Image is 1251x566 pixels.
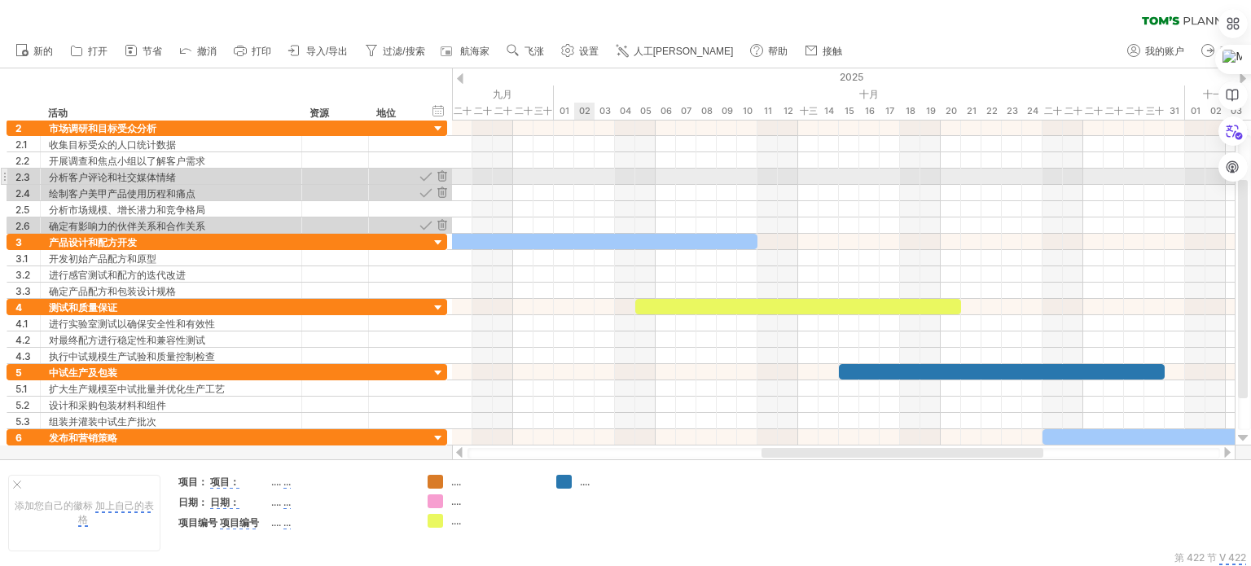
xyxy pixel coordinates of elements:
[800,105,818,116] font: 十三
[824,105,834,116] font: 14
[554,86,1185,103] div: 2025年10月
[49,155,205,167] font: 开展调查和焦点小组以了解客户需求
[926,105,936,116] font: 19
[696,103,717,120] div: 2025年10月8日星期三
[283,496,291,508] font: ...
[801,41,847,62] a: 接触
[554,103,574,120] div: 2025年10月1日星期三
[210,496,239,508] font: 日期：
[452,103,472,120] div: 2025年9月26日，星期五
[1085,105,1103,134] font: 二十七
[1044,105,1062,134] font: 二十五
[1007,105,1018,116] font: 23
[15,432,22,444] font: 6
[1105,105,1123,134] font: 二十八
[1165,103,1185,120] div: 2025年10月31日星期五
[418,185,433,200] div: 批准
[764,105,772,116] font: 11
[306,46,348,57] font: 导入/导出
[681,105,691,116] font: 07
[722,105,733,116] font: 09
[1185,103,1205,120] div: 2025年11月1日星期六
[579,46,599,57] font: 设置
[534,105,552,116] font: 三十
[178,496,208,508] font: 日期：
[309,107,329,119] font: 资源
[574,103,595,120] div: 2025年10月2日星期四
[49,171,176,183] font: 分析客户评论和社交媒体情绪
[49,383,225,395] font: 扩大生产规模至中试批量并优化生产工艺
[49,220,205,232] font: 确定有影响力的伙伴关系和合作关系
[961,103,981,120] div: 2025年10月21日星期二
[676,103,696,120] div: 2025年10月7日星期二
[1124,103,1144,120] div: 2025年10月29日星期三
[15,269,30,281] font: 3.2
[634,46,734,57] font: 人工[PERSON_NAME]
[661,105,672,116] font: 06
[15,334,30,346] font: 4.2
[513,103,533,120] div: 2025年9月29日星期一
[612,41,739,62] a: 人工[PERSON_NAME]
[768,46,788,57] font: 帮助
[1144,103,1165,120] div: 2025年10月30日，星期四
[798,103,819,120] div: 2025年10月13日星期一
[220,516,259,529] font: 项目编号
[823,46,842,57] font: 接触
[1083,103,1104,120] div: 2025年10月27日星期一
[49,269,186,281] font: 进行感官测试和配方的迭代改进
[946,105,957,116] font: 20
[49,236,137,248] font: 产品设计和配方开发
[175,41,222,62] a: 撤消
[1002,103,1022,120] div: 2025年10月23日星期四
[493,103,513,120] div: 2025年9月28日星期日
[15,499,93,511] font: 添加您自己的徽标
[49,432,117,444] font: 发布和营销策略
[418,217,433,233] div: 批准
[580,476,590,488] font: ....
[376,107,396,119] font: 地位
[271,476,281,488] font: ....
[11,41,58,62] a: 新的
[361,41,429,62] a: 过滤/搜索
[15,155,29,167] font: 2.2
[1203,88,1232,100] font: 十一月
[15,350,31,362] font: 4.3
[434,169,450,184] div: 消除
[210,476,239,488] font: 项目：
[967,105,977,116] font: 21
[230,41,276,62] a: 打印
[1022,103,1042,120] div: 2025年10月24日星期五
[283,516,291,529] font: ...
[49,138,176,151] font: 收集目标受众的人口统计数据
[15,318,29,330] font: 4.1
[743,105,753,116] font: 10
[533,103,554,120] div: 2025年9月30日星期二
[595,103,615,120] div: 2025年10月3日星期五
[737,103,757,120] div: 2025年10月10日星期五
[557,41,604,62] a: 设置
[1219,551,1246,564] font: V 422
[1191,105,1201,116] font: 01
[599,105,611,116] font: 03
[49,318,215,330] font: 进行实验室测试以确保安全性和有效性
[15,366,22,379] font: 5
[284,41,353,62] a: 导入/导出
[88,46,108,57] font: 打开
[49,366,117,379] font: 中试生产及包装
[620,105,631,116] font: 04
[48,107,68,119] font: 活动
[49,350,215,362] font: 执行中试规模生产试验和质量控制检查
[271,496,281,508] font: ....
[941,103,961,120] div: 2025年10月20日星期一
[49,399,166,411] font: 设计和采购包装材料和组件
[15,204,29,216] font: 2.5
[15,399,29,411] font: 5.2
[451,495,461,507] font: ....
[438,41,494,62] a: 航海家
[1210,105,1222,116] font: 02
[49,187,195,200] font: 绘制客户美甲产品使用历程和痛点
[271,516,281,529] font: ....
[493,88,512,100] font: 九月
[880,103,900,120] div: 2025年10月17日星期五
[1064,105,1082,134] font: 二十六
